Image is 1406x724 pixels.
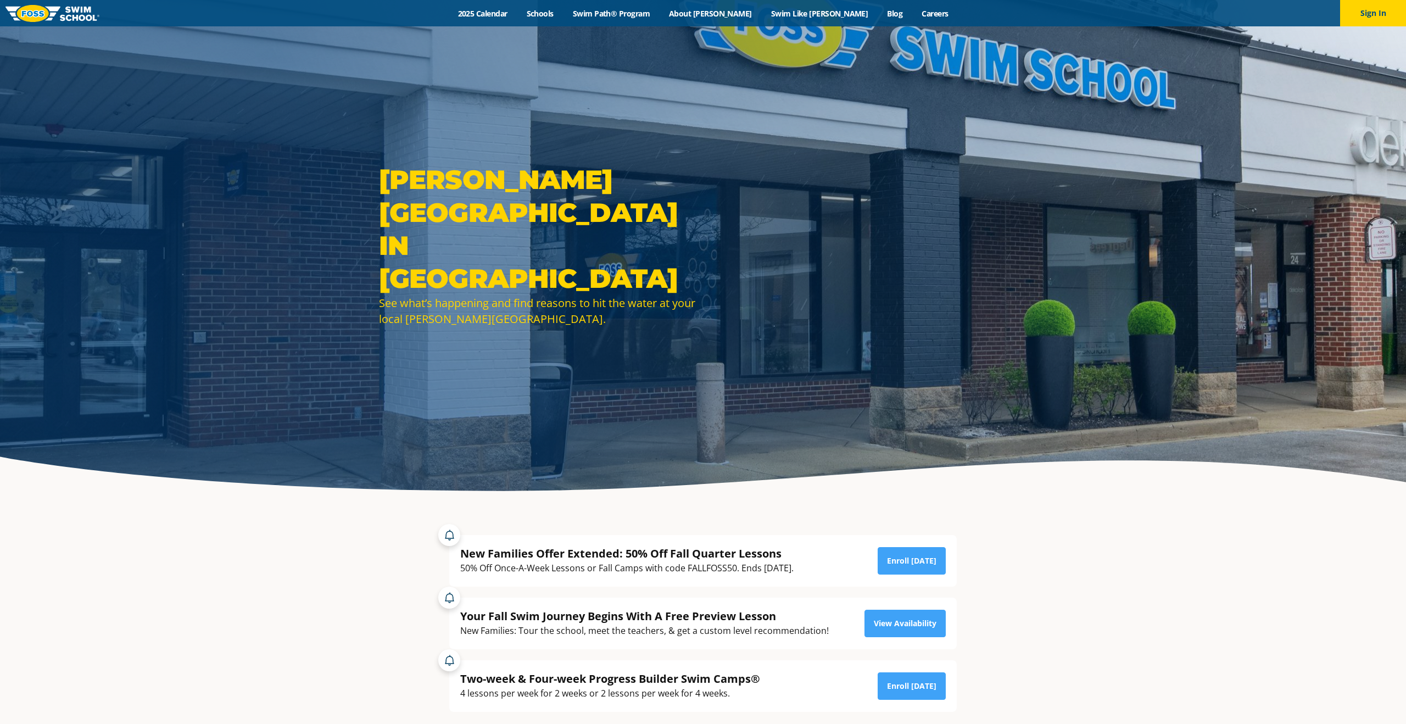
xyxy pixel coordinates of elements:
div: New Families: Tour the school, meet the teachers, & get a custom level recommendation! [460,623,829,638]
div: Your Fall Swim Journey Begins With A Free Preview Lesson [460,609,829,623]
a: View Availability [864,610,946,637]
div: 4 lessons per week for 2 weeks or 2 lessons per week for 4 weeks. [460,686,760,701]
a: Schools [517,8,563,19]
a: Enroll [DATE] [878,672,946,700]
a: 2025 Calendar [448,8,517,19]
a: Swim Path® Program [563,8,659,19]
a: Blog [878,8,912,19]
div: New Families Offer Extended: 50% Off Fall Quarter Lessons [460,546,794,561]
div: See what’s happening and find reasons to hit the water at your local [PERSON_NAME][GEOGRAPHIC_DATA]. [379,295,698,327]
a: Swim Like [PERSON_NAME] [761,8,878,19]
h1: [PERSON_NAME][GEOGRAPHIC_DATA] in [GEOGRAPHIC_DATA] [379,163,698,295]
div: Two-week & Four-week Progress Builder Swim Camps® [460,671,760,686]
img: FOSS Swim School Logo [5,5,99,22]
a: Enroll [DATE] [878,547,946,575]
a: Careers [912,8,958,19]
div: 50% Off Once-A-Week Lessons or Fall Camps with code FALLFOSS50. Ends [DATE]. [460,561,794,576]
a: About [PERSON_NAME] [660,8,762,19]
